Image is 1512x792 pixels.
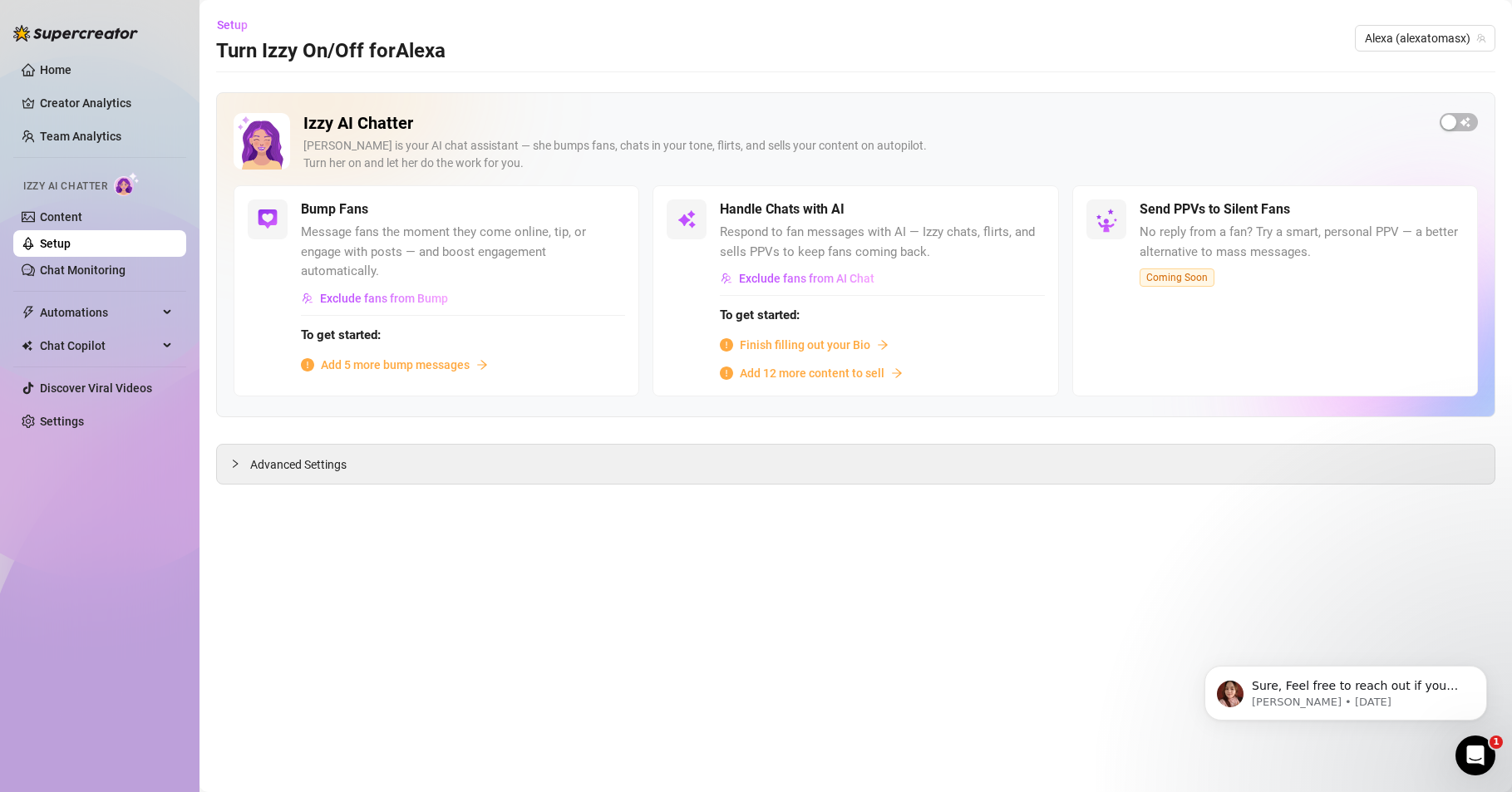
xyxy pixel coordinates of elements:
[1140,268,1214,287] span: Coming Soon
[40,90,173,116] a: Creator Analytics
[1455,735,1495,775] iframe: Intercom live chat
[1476,33,1486,43] span: team
[40,237,71,250] a: Setup
[677,209,697,229] img: svg%3e
[40,381,152,395] a: Discover Viral Videos
[301,223,625,282] span: Message fans the moment they come online, tip, or engage with posts — and boost engagement automa...
[720,307,800,322] strong: To get started:
[1140,199,1290,219] h5: Send PPVs to Silent Fans
[720,366,733,380] span: info-circle
[114,172,140,196] img: AI Chatter
[1180,631,1512,747] iframe: Intercom notifications message
[40,63,71,76] a: Home
[1365,26,1485,51] span: Alexa (alexatomasx)
[303,113,1426,134] h2: Izzy AI Chatter
[22,306,35,319] span: thunderbolt
[721,273,732,284] img: svg%3e
[1490,735,1503,749] span: 1
[302,293,313,304] img: svg%3e
[321,356,470,374] span: Add 5 more bump messages
[740,336,870,354] span: Finish filling out your Bio
[739,272,874,285] span: Exclude fans from AI Chat
[23,179,107,194] span: Izzy AI Chatter
[230,455,250,473] div: collapsed
[40,415,84,428] a: Settings
[40,130,121,143] a: Team Analytics
[250,455,347,474] span: Advanced Settings
[258,209,278,229] img: svg%3e
[216,12,261,38] button: Setup
[301,285,449,312] button: Exclude fans from Bump
[1096,209,1122,235] img: silent-fans-ppv-o-N6Mmdf.svg
[476,359,488,371] span: arrow-right
[891,367,903,379] span: arrow-right
[216,38,446,65] h3: Turn Izzy On/Off for Alexa
[1140,223,1464,262] span: No reply from a fan? Try a smart, personal PPV — a better alternative to mass messages.
[301,327,381,342] strong: To get started:
[40,263,126,277] a: Chat Monitoring
[740,364,884,382] span: Add 12 more content to sell
[720,199,845,219] h5: Handle Chats with AI
[13,25,138,42] img: logo-BBDzfeDw.svg
[320,292,448,305] span: Exclude fans from Bump
[720,265,875,292] button: Exclude fans from AI Chat
[877,339,889,351] span: arrow-right
[40,332,158,359] span: Chat Copilot
[22,340,32,352] img: Chat Copilot
[40,210,82,224] a: Content
[301,199,368,219] h5: Bump Fans
[301,358,314,371] span: info-circle
[234,113,290,170] img: Izzy AI Chatter
[40,299,158,326] span: Automations
[230,459,240,469] span: collapsed
[303,137,1426,172] div: [PERSON_NAME] is your AI chat assistant — she bumps fans, chats in your tone, flirts, and sells y...
[720,223,1044,262] span: Respond to fan messages with AI — Izzy chats, flirts, and sells PPVs to keep fans coming back.
[720,338,733,352] span: info-circle
[217,18,248,32] span: Setup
